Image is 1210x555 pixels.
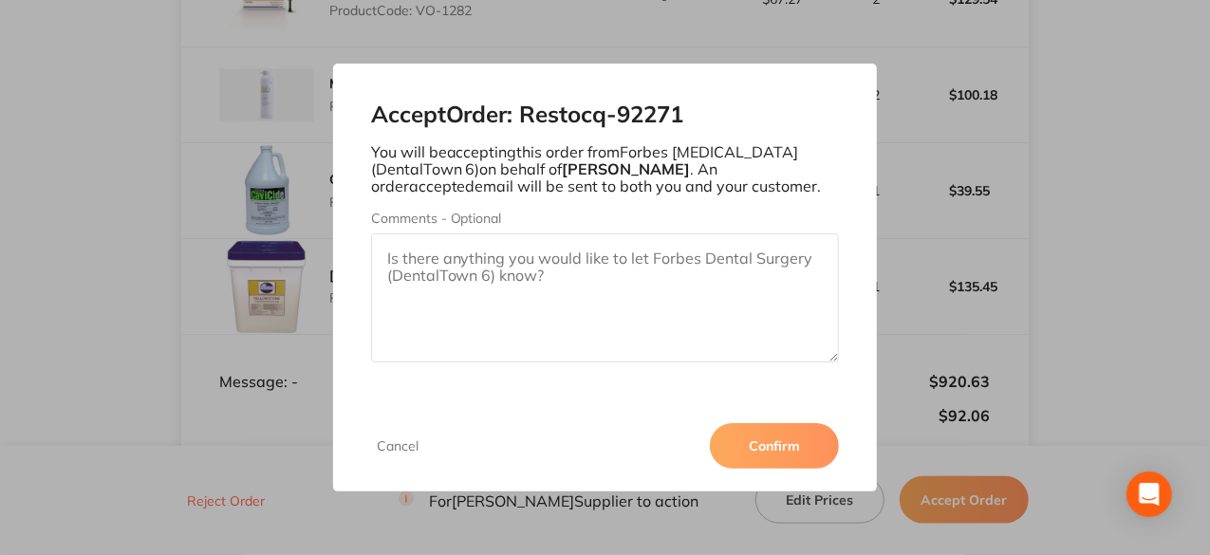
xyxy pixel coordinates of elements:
button: Confirm [710,423,839,469]
button: Cancel [371,437,424,454]
h2: Accept Order: Restocq- 92271 [371,102,840,128]
label: Comments - Optional [371,211,840,226]
p: You will be accepting this order from Forbes [MEDICAL_DATA] (DentalTown 6) on behalf of . An orde... [371,143,840,195]
b: [PERSON_NAME] [563,159,691,178]
div: Open Intercom Messenger [1126,472,1172,517]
